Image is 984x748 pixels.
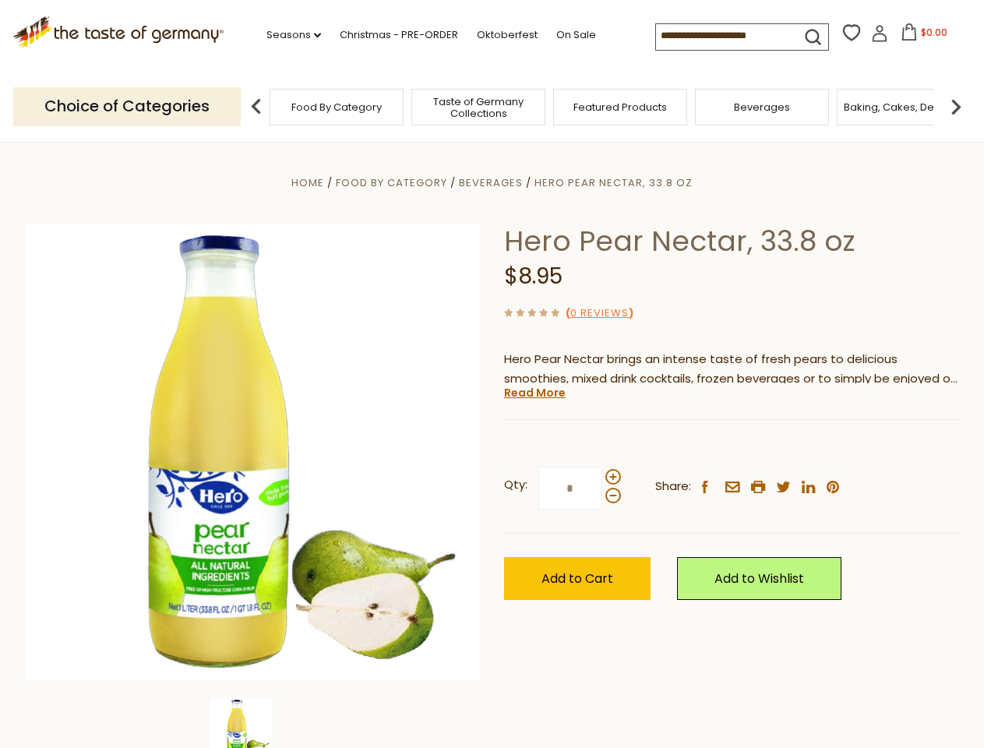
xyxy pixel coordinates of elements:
[891,23,958,47] button: $0.00
[921,26,947,39] span: $0.00
[844,101,965,113] a: Baking, Cakes, Desserts
[241,91,272,122] img: previous arrow
[570,305,629,322] a: 0 Reviews
[566,305,633,320] span: ( )
[655,477,691,496] span: Share:
[541,570,613,587] span: Add to Cart
[13,87,241,125] p: Choice of Categories
[416,96,541,119] a: Taste of Germany Collections
[504,475,527,495] strong: Qty:
[734,101,790,113] a: Beverages
[504,385,566,400] a: Read More
[459,175,523,190] a: Beverages
[504,224,960,259] h1: Hero Pear Nectar, 33.8 oz
[534,175,693,190] a: Hero Pear Nectar, 33.8 oz
[291,175,324,190] a: Home
[504,261,563,291] span: $8.95
[266,26,321,44] a: Seasons
[538,467,602,510] input: Qty:
[940,91,972,122] img: next arrow
[477,26,538,44] a: Oktoberfest
[25,224,481,679] img: Hero Pear Nectar, 33.8 oz
[504,557,651,600] button: Add to Cart
[573,101,667,113] a: Featured Products
[340,26,458,44] a: Christmas - PRE-ORDER
[677,557,841,600] a: Add to Wishlist
[336,175,447,190] a: Food By Category
[504,350,960,389] p: Hero Pear Nectar brings an intense taste of fresh pears to delicious smoothies, mixed drink cockt...
[556,26,596,44] a: On Sale
[291,101,382,113] a: Food By Category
